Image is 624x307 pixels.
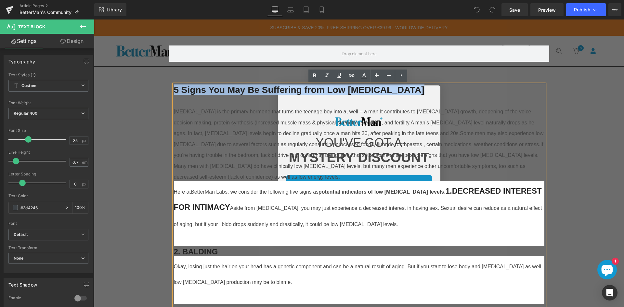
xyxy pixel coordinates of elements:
span: Publish [574,7,590,12]
span: px [82,182,87,186]
div: Font Size [8,128,88,133]
div: Text Color [8,194,88,198]
b: Custom [21,83,36,89]
div: Text Shadow [8,278,37,288]
a: Tablet [298,3,314,16]
a: Design [48,34,96,48]
button: Redo [486,3,499,16]
span: potential indicators of low [MEDICAL_DATA] levels [225,170,350,175]
div: Font Weight [8,101,88,105]
b: Regular 400 [14,111,38,116]
span: Aside from [MEDICAL_DATA], you may just experience a decreased interest in having sex. Sexual des... [80,186,449,208]
button: More [608,3,621,16]
a: BetterMan Labs [97,170,134,175]
a: Mobile [314,3,330,16]
i: Default [14,232,28,237]
button: Publish [566,3,606,16]
div: Enable [8,295,68,302]
div: Open Intercom Messenger [602,285,617,301]
inbox-online-store-chat: Shopify online store chat [501,240,525,262]
input: Color [20,204,62,211]
a: Preview [530,3,564,16]
a: Article Pages [19,3,94,8]
span: Save [509,6,520,13]
span: [MEDICAL_DATA] is the primary hormone that turns the teenage boy into a, well – a man. [80,89,286,95]
span: Okay, losing just the hair on your head has a genetic component and can be a natural result of ag... [80,244,450,265]
div: % [72,202,88,213]
span: 2. BALDING [80,228,124,237]
div: Line Height [8,150,88,155]
span: Library [107,7,122,13]
div: Font [8,221,88,226]
span: 3. POOR ENERGY LEVELS [80,286,179,294]
span: px [82,138,87,143]
span: . [350,170,351,175]
span: 5 Signs You May Be Suffering from Low [MEDICAL_DATA] [80,65,331,75]
a: New Library [94,3,126,16]
div: Text Transform [8,246,88,250]
span: Text Block [18,24,45,29]
b: 1.DECREASED INTEREST FOR INTIMACY [80,167,450,192]
a: Desktop [267,3,283,16]
div: Letter Spacing [8,172,88,176]
a: Laptop [283,3,298,16]
button: Undo [470,3,483,16]
span: em [82,160,87,164]
div: Typography [8,55,35,64]
span: BetterMan's Community [19,10,71,15]
span: Here at , we consider the following five signs as [80,170,225,175]
b: None [14,256,24,261]
span: Preview [538,6,556,13]
div: Text Styles [8,72,88,77]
